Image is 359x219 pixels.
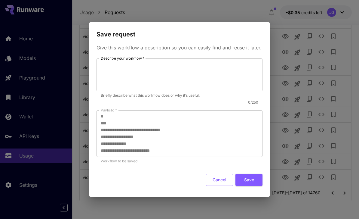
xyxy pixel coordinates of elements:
p: Workflow to be saved. [101,158,258,164]
label: Describe your workflow [101,56,144,61]
p: Briefly describe what this workflow does or why it’s useful. [101,92,258,99]
label: Payload [101,108,117,113]
button: Cancel [206,174,233,186]
button: Save [235,174,262,186]
p: Give this workflow a description so you can easily find and reuse it later. [97,44,262,51]
p: 0 / 250 [97,99,258,105]
h2: Save request [89,22,270,39]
